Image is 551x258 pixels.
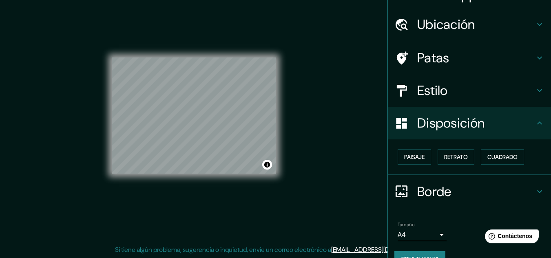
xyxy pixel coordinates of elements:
button: Activar o desactivar atribución [262,160,272,170]
font: Disposición [417,115,485,132]
font: Estilo [417,82,448,99]
div: Estilo [388,74,551,107]
div: Patas [388,42,551,74]
font: Paisaje [404,153,425,161]
button: Paisaje [398,149,431,165]
font: Retrato [444,153,468,161]
font: Patas [417,49,449,66]
div: Borde [388,175,551,208]
font: Si tiene algún problema, sugerencia o inquietud, envíe un correo electrónico a [115,245,331,254]
font: A4 [398,230,406,239]
canvas: Mapa [112,57,276,174]
font: Tamaño [398,221,414,228]
div: A4 [398,228,447,241]
iframe: Lanzador de widgets de ayuda [478,226,542,249]
div: Disposición [388,107,551,139]
button: Cuadrado [481,149,524,165]
font: Borde [417,183,451,200]
a: [EMAIL_ADDRESS][DOMAIN_NAME] [331,245,432,254]
font: Cuadrado [487,153,518,161]
div: Ubicación [388,8,551,41]
button: Retrato [438,149,474,165]
font: Ubicación [417,16,475,33]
